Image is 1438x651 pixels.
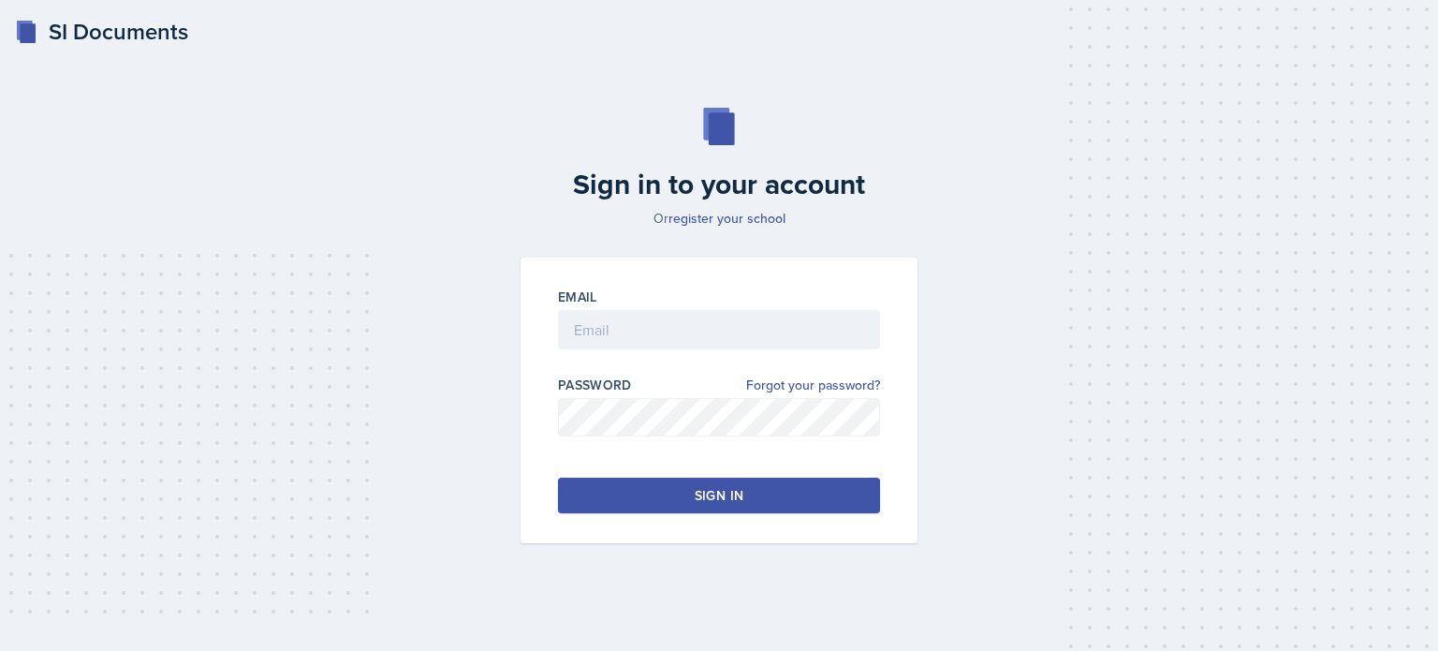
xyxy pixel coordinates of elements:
[558,288,597,306] label: Email
[509,209,929,228] p: Or
[558,478,880,513] button: Sign in
[695,486,743,505] div: Sign in
[558,376,632,394] label: Password
[668,209,785,228] a: register your school
[558,310,880,349] input: Email
[746,376,880,395] a: Forgot your password?
[15,15,188,49] a: SI Documents
[509,168,929,201] h2: Sign in to your account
